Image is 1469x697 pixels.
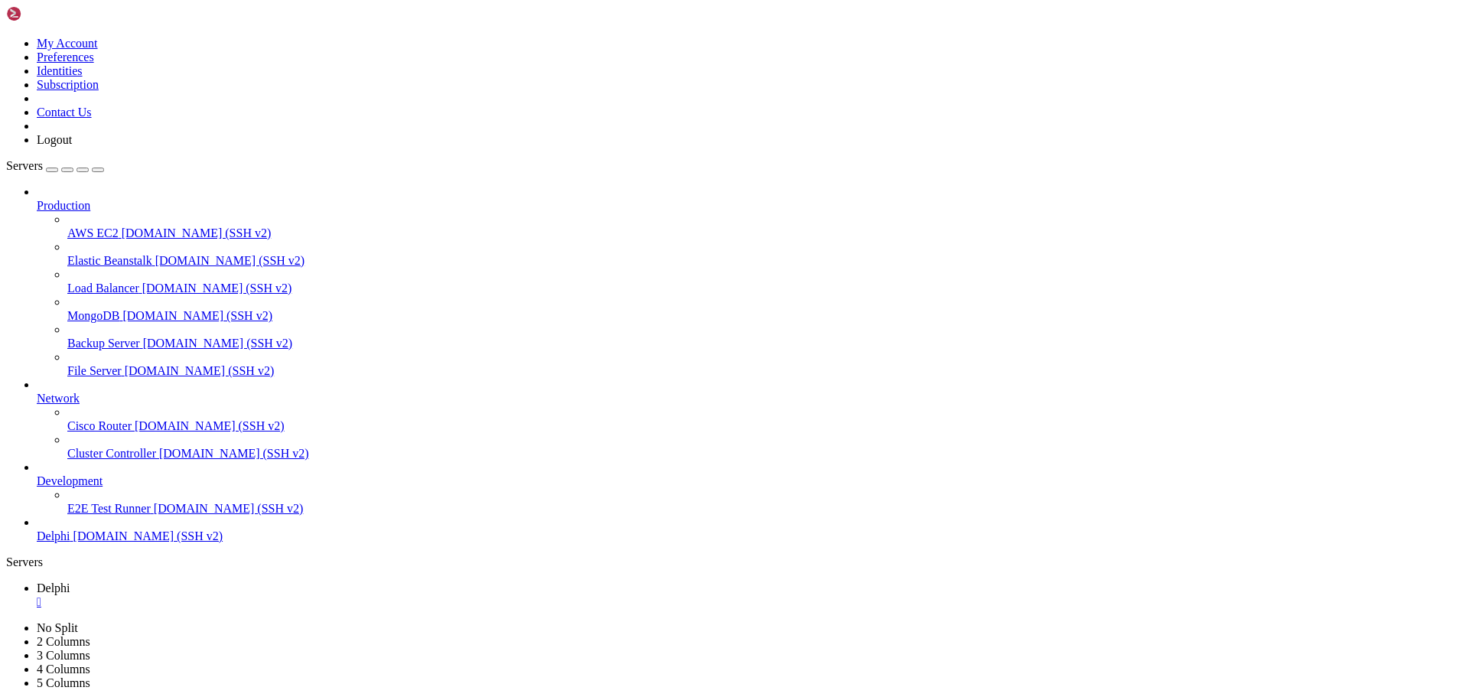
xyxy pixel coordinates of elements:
[67,419,1463,433] a: Cisco Router [DOMAIN_NAME] (SSH v2)
[159,447,309,460] span: [DOMAIN_NAME] (SSH v2)
[67,295,1463,323] li: MongoDB [DOMAIN_NAME] (SSH v2)
[37,474,1463,488] a: Development
[6,555,1463,569] div: Servers
[37,378,1463,461] li: Network
[37,516,1463,543] li: Delphi [DOMAIN_NAME] (SSH v2)
[6,159,104,172] a: Servers
[37,649,90,662] a: 3 Columns
[155,254,305,267] span: [DOMAIN_NAME] (SSH v2)
[37,392,80,405] span: Network
[6,84,1270,97] x-row: System information as of [DATE]
[73,529,223,542] span: [DOMAIN_NAME] (SSH v2)
[37,621,78,634] a: No Split
[67,405,1463,433] li: Cisco Router [DOMAIN_NAME] (SSH v2)
[67,309,1463,323] a: MongoDB [DOMAIN_NAME] (SSH v2)
[6,6,94,21] img: Shellngn
[67,309,119,322] span: MongoDB
[37,185,1463,378] li: Production
[6,253,1270,266] x-row: (delphi) : $
[67,447,156,460] span: Cluster Controller
[135,419,285,432] span: [DOMAIN_NAME] (SSH v2)
[6,188,1270,201] x-row: just raised the bar for easy, resilient and secure K8s cluster deployment.
[6,32,1270,45] x-row: * Documentation: [URL][DOMAIN_NAME]
[154,502,304,515] span: [DOMAIN_NAME] (SSH v2)
[37,581,70,594] span: Delphi
[6,6,1270,19] x-row: Welcome to Ubuntu 24.04.3 LTS (GNU/Linux [TECHNICAL_ID]-microsoft-standard-WSL2 x86_64)
[67,433,1463,461] li: Cluster Controller [DOMAIN_NAME] (SSH v2)
[67,254,1463,268] a: Elastic Beanstalk [DOMAIN_NAME] (SSH v2)
[67,226,119,239] span: AWS EC2
[125,364,275,377] span: [DOMAIN_NAME] (SSH v2)
[67,240,1463,268] li: Elastic Beanstalk [DOMAIN_NAME] (SSH v2)
[6,227,1270,240] x-row: Last login: [DATE] from [TECHNICAL_ID]
[37,64,83,77] a: Identities
[67,502,1463,516] a: E2E Test Runner [DOMAIN_NAME] (SSH v2)
[67,254,152,267] span: Elastic Beanstalk
[37,199,90,212] span: Production
[37,392,1463,405] a: Network
[37,529,70,542] span: Delphi
[37,581,1463,609] a: Delphi
[67,323,1463,350] li: Backup Server [DOMAIN_NAME] (SSH v2)
[6,159,43,172] span: Servers
[67,337,1463,350] a: Backup Server [DOMAIN_NAME] (SSH v2)
[142,282,292,295] span: [DOMAIN_NAME] (SSH v2)
[67,488,1463,516] li: E2E Test Runner [DOMAIN_NAME] (SSH v2)
[143,337,293,350] span: [DOMAIN_NAME] (SSH v2)
[37,635,90,648] a: 2 Columns
[122,309,272,322] span: [DOMAIN_NAME] (SSH v2)
[37,595,1463,609] a: 
[37,78,99,91] a: Subscription
[37,106,92,119] a: Contact Us
[55,253,135,265] span: bias76@Delphi
[67,268,1463,295] li: Load Balancer [DOMAIN_NAME] (SSH v2)
[6,214,1270,227] x-row: [URL][DOMAIN_NAME]
[67,419,132,432] span: Cisco Router
[37,133,72,146] a: Logout
[37,529,1463,543] a: Delphi [DOMAIN_NAME] (SSH v2)
[37,474,103,487] span: Development
[67,502,151,515] span: E2E Test Runner
[37,663,90,676] a: 4 Columns
[6,240,1270,253] x-row: powershell.exe: command not found
[67,364,122,377] span: File Server
[67,213,1463,240] li: AWS EC2 [DOMAIN_NAME] (SSH v2)
[67,337,140,350] span: Backup Server
[67,226,1463,240] a: AWS EC2 [DOMAIN_NAME] (SSH v2)
[6,58,1270,71] x-row: * Support: [URL][DOMAIN_NAME]
[67,364,1463,378] a: File Server [DOMAIN_NAME] (SSH v2)
[67,447,1463,461] a: Cluster Controller [DOMAIN_NAME] (SSH v2)
[37,461,1463,516] li: Development
[67,282,139,295] span: Load Balancer
[6,175,1270,188] x-row: * Strictly confined Kubernetes makes edge and IoT secure. Learn how MicroK8s
[122,226,272,239] span: [DOMAIN_NAME] (SSH v2)
[67,282,1463,295] a: Load Balancer [DOMAIN_NAME] (SSH v2)
[6,110,1270,123] x-row: System load: 0.04 Processes: 47
[37,199,1463,213] a: Production
[67,350,1463,378] li: File Server [DOMAIN_NAME] (SSH v2)
[219,253,225,266] div: (33, 19)
[141,253,190,265] span: ~/delphi
[6,45,1270,58] x-row: * Management: [URL][DOMAIN_NAME]
[6,136,1270,149] x-row: Memory usage: 5% IPv4 address for eth0: [TECHNICAL_ID]
[37,676,90,689] a: 5 Columns
[37,50,94,64] a: Preferences
[37,37,98,50] a: My Account
[6,123,1270,136] x-row: Usage of /: 83.1% of 1006.85GB Users logged in: 1
[6,149,1270,162] x-row: Swap usage: 0%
